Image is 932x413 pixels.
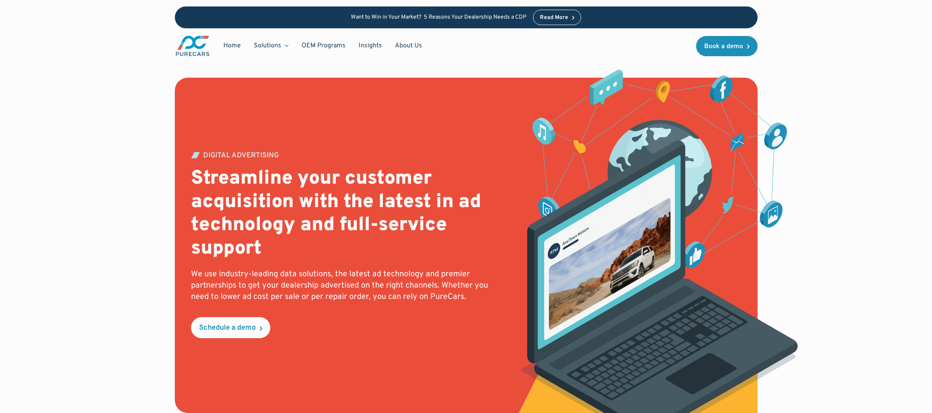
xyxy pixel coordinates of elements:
[191,269,505,303] p: We use industry-leading data solutions, the latest ad technology and premier partnerships to get ...
[533,10,582,25] a: Read More
[247,38,295,53] div: Solutions
[191,167,505,261] h2: Streamline your customer acquisition with the latest in ad technology and full-service support
[704,43,743,50] div: Book a demo
[175,35,210,57] a: main
[295,38,352,53] a: OEM Programs
[254,41,281,50] div: Solutions
[696,36,758,56] a: Book a demo
[389,38,429,53] a: About Us
[217,38,247,53] a: Home
[175,35,210,57] img: purecars logo
[540,15,568,21] div: Read More
[351,14,527,21] p: Want to Win in Your Market? 5 Reasons Your Dealership Needs a CDP
[203,152,279,159] div: DIGITAL ADVERTISING
[352,38,389,53] a: Insights
[199,324,256,332] div: Schedule a demo
[191,317,270,338] a: Schedule a demo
